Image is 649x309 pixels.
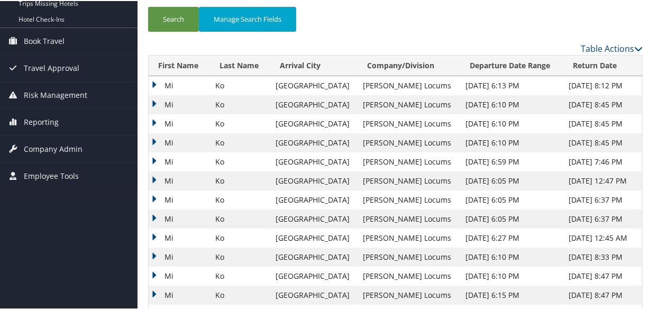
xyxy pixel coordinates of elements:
[24,54,79,80] span: Travel Approval
[210,113,270,132] td: Ko
[199,6,296,31] button: Manage Search Fields
[460,208,563,228] td: [DATE] 6:05 PM
[24,135,83,161] span: Company Admin
[563,228,642,247] td: [DATE] 12:45 AM
[149,170,210,189] td: Mi
[149,228,210,247] td: Mi
[460,132,563,151] td: [DATE] 6:10 PM
[270,94,358,113] td: [GEOGRAPHIC_DATA]
[460,54,563,75] th: Departure Date Range: activate to sort column ascending
[149,94,210,113] td: Mi
[358,113,461,132] td: [PERSON_NAME] Locums
[24,162,79,188] span: Employee Tools
[149,189,210,208] td: Mi
[210,94,270,113] td: Ko
[24,81,87,107] span: Risk Management
[460,151,563,170] td: [DATE] 6:59 PM
[460,285,563,304] td: [DATE] 6:15 PM
[149,75,210,94] td: Mi
[149,151,210,170] td: Mi
[358,228,461,247] td: [PERSON_NAME] Locums
[270,285,358,304] td: [GEOGRAPHIC_DATA]
[563,113,642,132] td: [DATE] 8:45 PM
[149,208,210,228] td: Mi
[210,266,270,285] td: Ko
[270,189,358,208] td: [GEOGRAPHIC_DATA]
[149,247,210,266] td: Mi
[210,285,270,304] td: Ko
[563,54,642,75] th: Return Date: activate to sort column ascending
[270,208,358,228] td: [GEOGRAPHIC_DATA]
[210,170,270,189] td: Ko
[270,75,358,94] td: [GEOGRAPHIC_DATA]
[358,208,461,228] td: [PERSON_NAME] Locums
[563,75,642,94] td: [DATE] 8:12 PM
[210,208,270,228] td: Ko
[270,54,358,75] th: Arrival City: activate to sort column ascending
[460,94,563,113] td: [DATE] 6:10 PM
[581,42,643,53] a: Table Actions
[358,54,461,75] th: Company/Division
[358,132,461,151] td: [PERSON_NAME] Locums
[460,189,563,208] td: [DATE] 6:05 PM
[210,132,270,151] td: Ko
[358,75,461,94] td: [PERSON_NAME] Locums
[149,285,210,304] td: Mi
[24,27,65,53] span: Book Travel
[210,189,270,208] td: Ko
[270,170,358,189] td: [GEOGRAPHIC_DATA]
[270,132,358,151] td: [GEOGRAPHIC_DATA]
[563,266,642,285] td: [DATE] 8:47 PM
[563,189,642,208] td: [DATE] 6:37 PM
[563,151,642,170] td: [DATE] 7:46 PM
[148,6,199,31] button: Search
[563,170,642,189] td: [DATE] 12:47 PM
[358,247,461,266] td: [PERSON_NAME] Locums
[149,266,210,285] td: Mi
[210,151,270,170] td: Ko
[563,208,642,228] td: [DATE] 6:37 PM
[24,108,59,134] span: Reporting
[563,94,642,113] td: [DATE] 8:45 PM
[270,247,358,266] td: [GEOGRAPHIC_DATA]
[270,113,358,132] td: [GEOGRAPHIC_DATA]
[460,247,563,266] td: [DATE] 6:10 PM
[460,266,563,285] td: [DATE] 6:10 PM
[210,247,270,266] td: Ko
[149,54,210,75] th: First Name: activate to sort column ascending
[563,285,642,304] td: [DATE] 8:47 PM
[270,151,358,170] td: [GEOGRAPHIC_DATA]
[358,94,461,113] td: [PERSON_NAME] Locums
[149,132,210,151] td: Mi
[358,170,461,189] td: [PERSON_NAME] Locums
[149,113,210,132] td: Mi
[358,285,461,304] td: [PERSON_NAME] Locums
[358,266,461,285] td: [PERSON_NAME] Locums
[270,228,358,247] td: [GEOGRAPHIC_DATA]
[210,75,270,94] td: Ko
[270,266,358,285] td: [GEOGRAPHIC_DATA]
[460,228,563,247] td: [DATE] 6:27 PM
[563,132,642,151] td: [DATE] 8:45 PM
[358,151,461,170] td: [PERSON_NAME] Locums
[210,228,270,247] td: Ko
[563,247,642,266] td: [DATE] 8:33 PM
[358,189,461,208] td: [PERSON_NAME] Locums
[210,54,270,75] th: Last Name: activate to sort column ascending
[460,113,563,132] td: [DATE] 6:10 PM
[460,75,563,94] td: [DATE] 6:13 PM
[460,170,563,189] td: [DATE] 6:05 PM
